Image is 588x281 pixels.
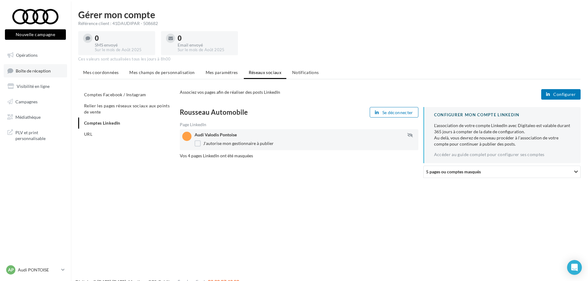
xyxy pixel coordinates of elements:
[4,64,67,77] a: Boîte de réception
[95,47,150,53] div: Sur le mois de Août 2025
[15,114,41,119] span: Médiathèque
[18,267,59,273] p: Audi PONTOISE
[382,110,413,115] span: Se déconnecter
[180,153,418,159] div: Vos 4 pages LinkedIn ont été masquées
[16,52,38,58] span: Opérations
[15,128,63,142] span: PLV et print personnalisable
[78,56,581,62] div: Ces valeurs sont actualisées tous les jours à 8h00
[180,122,418,127] div: Page LinkedIn
[95,43,150,47] div: SMS envoyé
[95,35,150,42] div: 0
[5,264,66,276] a: AP Audi PONTOISE
[84,131,92,137] span: URL
[195,140,274,147] label: J'autorise mon gestionnaire à publier
[206,70,238,75] span: Mes paramètres
[180,89,280,95] span: Associez vos pages afin de réaliser des posts LinkedIn
[195,132,237,137] span: Audi Valodis Pontoise
[4,111,67,124] a: Médiathèque
[17,84,50,89] span: Visibilité en ligne
[178,43,233,47] div: Email envoyé
[4,80,67,93] a: Visibilité en ligne
[83,70,119,75] span: Mes coordonnées
[84,92,146,97] span: Comptes Facebook / Instagram
[426,169,481,175] span: 5 pages ou comptes masqués
[8,267,14,273] span: AP
[180,109,297,116] div: Rousseau Automobile
[178,47,233,53] div: Sur le mois de Août 2025
[5,29,66,40] button: Nouvelle campagne
[4,49,67,62] a: Opérations
[541,89,581,100] button: Configurer
[78,10,581,19] h1: Gérer mon compte
[15,99,38,104] span: Campagnes
[370,107,418,118] button: Se déconnecter
[4,95,67,108] a: Campagnes
[434,152,545,157] a: Accéder au guide complet pour configurer ses comptes
[129,70,195,75] span: Mes champs de personnalisation
[292,70,319,75] span: Notifications
[84,103,170,114] span: Relier les pages réseaux sociaux aux points de vente
[553,92,576,97] span: Configurer
[16,68,51,73] span: Boîte de réception
[4,126,67,144] a: PLV et print personnalisable
[567,260,582,275] div: Open Intercom Messenger
[434,112,571,118] div: CONFIGURER MON COMPTE LINKEDIN
[434,122,571,147] div: L'association de votre compte LinkedIn avec Digitaleo est valable durant 365 jours à compter de l...
[78,20,581,27] div: Référence client : 41DAUDIPAR - 508682
[178,35,233,42] div: 0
